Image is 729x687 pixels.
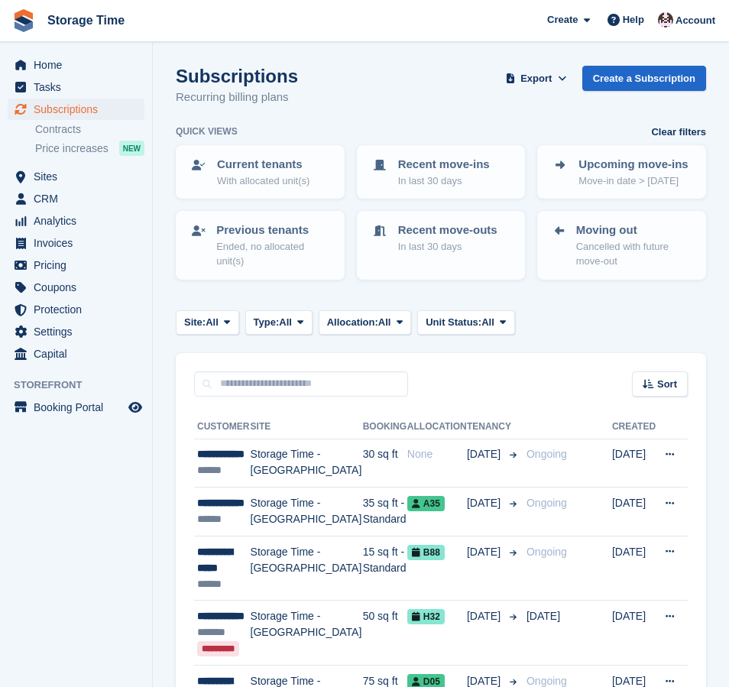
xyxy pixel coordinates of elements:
[582,66,706,91] a: Create a Subscription
[34,188,125,209] span: CRM
[398,222,497,239] p: Recent move-outs
[8,254,144,276] a: menu
[34,254,125,276] span: Pricing
[8,76,144,98] a: menu
[41,8,131,33] a: Storage Time
[176,310,239,335] button: Site: All
[176,66,298,86] h1: Subscriptions
[539,212,705,278] a: Moving out Cancelled with future move-out
[34,99,125,120] span: Subscriptions
[251,536,363,601] td: Storage Time - [GEOGRAPHIC_DATA]
[35,140,144,157] a: Price increases NEW
[216,239,330,269] p: Ended, no allocated unit(s)
[363,415,407,439] th: Booking
[398,239,497,254] p: In last 30 days
[467,608,504,624] span: [DATE]
[539,147,705,197] a: Upcoming move-ins Move-in date > [DATE]
[251,415,363,439] th: Site
[426,315,481,330] span: Unit Status:
[526,546,567,558] span: Ongoing
[206,315,219,330] span: All
[503,66,570,91] button: Export
[34,277,125,298] span: Coupons
[14,378,152,393] span: Storefront
[623,12,644,28] span: Help
[34,397,125,418] span: Booking Portal
[8,397,144,418] a: menu
[34,321,125,342] span: Settings
[520,71,552,86] span: Export
[526,675,567,687] span: Ongoing
[177,212,343,278] a: Previous tenants Ended, no allocated unit(s)
[407,609,445,624] span: H32
[8,188,144,209] a: menu
[34,343,125,365] span: Capital
[398,173,490,189] p: In last 30 days
[34,76,125,98] span: Tasks
[217,156,309,173] p: Current tenants
[35,141,109,156] span: Price increases
[363,601,407,666] td: 50 sq ft
[398,156,490,173] p: Recent move-ins
[612,601,656,666] td: [DATE]
[612,415,656,439] th: Created
[578,173,688,189] p: Move-in date > [DATE]
[407,496,445,511] span: A35
[417,310,514,335] button: Unit Status: All
[176,125,238,138] h6: Quick views
[126,398,144,416] a: Preview store
[612,488,656,536] td: [DATE]
[358,212,524,263] a: Recent move-outs In last 30 days
[8,321,144,342] a: menu
[467,446,504,462] span: [DATE]
[34,299,125,320] span: Protection
[119,141,144,156] div: NEW
[251,488,363,536] td: Storage Time - [GEOGRAPHIC_DATA]
[12,9,35,32] img: stora-icon-8386f47178a22dfd0bd8f6a31ec36ba5ce8667c1dd55bd0f319d3a0aa187defe.svg
[8,277,144,298] a: menu
[254,315,280,330] span: Type:
[657,377,677,392] span: Sort
[407,415,467,439] th: Allocation
[8,299,144,320] a: menu
[8,99,144,120] a: menu
[34,54,125,76] span: Home
[35,122,144,137] a: Contracts
[612,536,656,601] td: [DATE]
[576,222,692,239] p: Moving out
[251,439,363,488] td: Storage Time - [GEOGRAPHIC_DATA]
[467,415,520,439] th: Tenancy
[576,239,692,269] p: Cancelled with future move-out
[216,222,330,239] p: Previous tenants
[279,315,292,330] span: All
[526,497,567,509] span: Ongoing
[612,439,656,488] td: [DATE]
[177,147,343,197] a: Current tenants With allocated unit(s)
[363,439,407,488] td: 30 sq ft
[8,232,144,254] a: menu
[184,315,206,330] span: Site:
[34,210,125,232] span: Analytics
[363,488,407,536] td: 35 sq ft - Standard
[8,210,144,232] a: menu
[8,343,144,365] a: menu
[319,310,412,335] button: Allocation: All
[8,54,144,76] a: menu
[407,446,467,462] div: None
[34,232,125,254] span: Invoices
[651,125,706,140] a: Clear filters
[34,166,125,187] span: Sites
[547,12,578,28] span: Create
[194,415,251,439] th: Customer
[407,545,445,560] span: B88
[378,315,391,330] span: All
[578,156,688,173] p: Upcoming move-ins
[8,166,144,187] a: menu
[327,315,378,330] span: Allocation:
[481,315,494,330] span: All
[251,601,363,666] td: Storage Time - [GEOGRAPHIC_DATA]
[245,310,313,335] button: Type: All
[358,147,524,197] a: Recent move-ins In last 30 days
[176,89,298,106] p: Recurring billing plans
[526,448,567,460] span: Ongoing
